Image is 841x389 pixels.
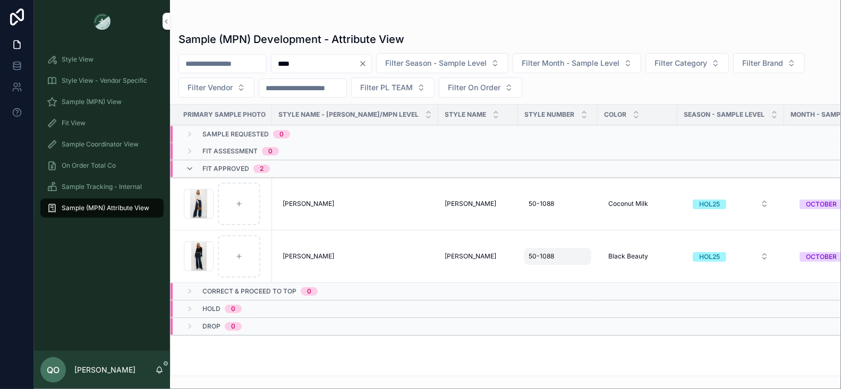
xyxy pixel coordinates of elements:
span: Filter Month - Sample Level [522,58,619,68]
a: Coconut Milk [604,195,671,212]
a: Select Button [684,246,778,266]
img: App logo [94,13,111,30]
button: Select Button [179,77,254,98]
a: Style View - Vendor Specific [40,71,164,90]
span: Season - Sample Level [684,110,764,119]
a: [PERSON_NAME] [445,252,512,261]
span: Primary Sample Photo [183,110,266,119]
span: Style View [62,55,94,64]
a: On Order Total Co [40,156,164,175]
div: 0 [231,322,235,331]
a: [PERSON_NAME] [278,195,432,212]
a: Select Button [684,194,778,214]
a: [PERSON_NAME] [445,200,512,208]
button: Select Button [684,194,777,213]
span: 50-1088 [529,252,554,261]
span: Coconut Milk [608,200,648,208]
div: HOL25 [699,200,720,209]
span: Filter PL TEAM [360,82,413,93]
button: Select Button [376,53,508,73]
span: Black Beauty [608,252,648,261]
span: Sample Tracking - Internal [62,183,142,191]
span: Fit Approved [202,165,249,173]
span: Sample (MPN) Attribute View [62,204,149,212]
div: 2 [260,165,264,173]
button: Clear [359,59,371,68]
button: Select Button [733,53,805,73]
span: [PERSON_NAME] [283,252,334,261]
a: Sample Tracking - Internal [40,177,164,196]
span: [PERSON_NAME] [283,200,334,208]
span: Style Name [445,110,486,119]
div: 0 [268,147,273,155]
div: OCTOBER [806,200,837,209]
span: Filter Category [655,58,707,68]
h1: Sample (MPN) Development - Attribute View [179,32,404,47]
span: Filter Brand [742,58,783,68]
a: Sample Coordinator View [40,135,164,154]
span: Correct & Proceed to TOP [202,287,296,296]
span: Fit Assessment [202,147,258,155]
span: Drop [202,322,220,331]
button: Select Button [351,77,435,98]
span: On Order Total Co [62,161,116,170]
span: Color [604,110,626,119]
a: 50-1088 [524,248,591,265]
a: Fit View [40,114,164,133]
button: Select Button [439,77,522,98]
div: HOL25 [699,252,720,262]
span: Sample (MPN) View [62,98,122,106]
div: OCTOBER [806,252,837,262]
span: Hold [202,305,220,313]
span: Sample Coordinator View [62,140,139,149]
p: [PERSON_NAME] [74,365,135,375]
span: Style View - Vendor Specific [62,76,147,85]
a: Style View [40,50,164,69]
span: Filter Vendor [188,82,233,93]
span: [PERSON_NAME] [445,200,496,208]
button: Select Button [513,53,641,73]
div: 0 [307,287,311,296]
span: Filter On Order [448,82,500,93]
span: Style Name - [PERSON_NAME]/MPN Level [278,110,419,119]
div: scrollable content [34,42,170,231]
span: QO [47,364,60,376]
span: 50-1088 [529,200,554,208]
span: Sample Requested [202,131,269,139]
a: [PERSON_NAME] [278,248,432,265]
a: Sample (MPN) View [40,92,164,111]
div: 0 [279,131,284,139]
button: Select Button [684,247,777,266]
span: Filter Season - Sample Level [385,58,487,68]
button: Select Button [645,53,729,73]
a: 50-1088 [524,195,591,212]
span: Style Number [524,110,574,119]
span: [PERSON_NAME] [445,252,496,261]
span: Fit View [62,119,86,127]
a: Black Beauty [604,248,671,265]
div: 0 [231,305,235,313]
a: Sample (MPN) Attribute View [40,198,164,218]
